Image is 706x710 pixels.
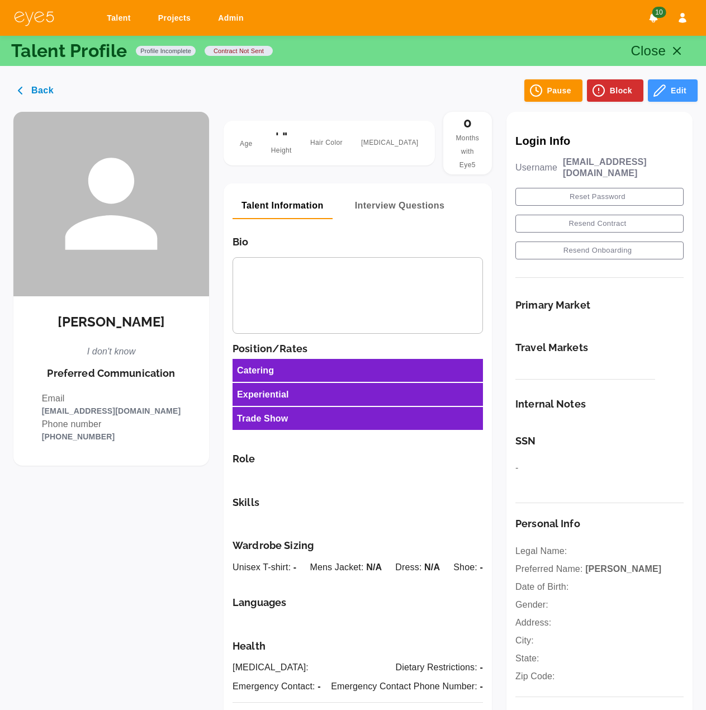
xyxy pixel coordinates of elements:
[396,661,483,674] p: Dietary Restrictions:
[233,661,309,674] p: [MEDICAL_DATA]:
[233,453,483,465] h6: Role
[42,392,181,405] p: Email
[453,561,483,574] p: Shoe:
[42,418,181,431] p: Phone number
[624,37,695,64] button: Close
[209,46,268,55] span: contract not sent
[99,8,142,29] a: Talent
[480,681,482,691] span: -
[47,367,175,380] h6: Preferred Communication
[233,597,483,609] h6: Languages
[151,8,202,29] a: Projects
[515,545,684,558] p: Legal Name:
[652,7,666,18] span: 10
[515,598,684,612] p: Gender:
[563,157,684,179] p: [EMAIL_ADDRESS][DOMAIN_NAME]
[233,496,483,509] h6: Skills
[524,79,582,102] button: Pause
[515,188,684,206] button: Reset Password
[233,192,333,219] button: Talent Information
[211,8,255,29] a: Admin
[515,398,684,410] h6: Internal Notes
[515,518,684,530] h6: Personal Info
[233,640,483,652] h6: Health
[310,561,382,574] p: Mens Jacket:
[515,634,684,647] p: City:
[233,236,483,248] h6: Bio
[515,242,684,259] button: Resend Onboarding
[237,363,274,377] h6: Catering
[310,138,343,149] span: Hair Color
[13,10,55,26] img: eye5
[424,562,440,572] span: N/A
[515,435,684,447] h6: SSN
[480,562,482,572] span: -
[233,539,483,552] h6: Wardrobe Sizing
[366,562,382,572] span: N/A
[271,130,292,146] h5: ' "
[233,561,296,574] p: Unisex T-shirt:
[585,564,661,574] span: [PERSON_NAME]
[240,140,253,148] span: Age
[42,405,181,418] p: [EMAIL_ADDRESS][DOMAIN_NAME]
[515,342,588,354] h6: Travel Markets
[293,562,296,572] span: -
[42,431,181,443] p: [PHONE_NUMBER]
[346,192,454,219] button: Interview Questions
[361,138,419,149] span: [MEDICAL_DATA]
[643,8,664,28] button: Notifications
[237,387,289,401] h6: Experiential
[515,670,684,683] p: Zip Code:
[8,79,65,102] button: Back
[515,616,684,629] p: Address:
[58,314,165,330] h5: [PERSON_NAME]
[515,580,684,594] p: Date of Birth:
[515,134,684,148] p: Login Info
[515,215,684,233] button: Resend Contract
[271,145,292,157] span: Height
[515,562,684,576] p: Preferred Name:
[237,411,288,425] h6: Trade Show
[233,343,483,355] h6: Position/Rates
[331,680,483,693] p: Emergency Contact Phone Number:
[515,299,590,311] h6: Primary Market
[515,162,557,173] p: Username
[87,345,136,358] p: I don't know
[318,681,320,691] span: -
[395,561,440,574] p: Dress:
[515,652,684,665] p: State:
[233,680,321,693] p: Emergency Contact:
[587,79,643,102] button: Block
[480,662,482,672] span: -
[452,115,483,131] h5: 0
[631,41,666,61] p: Close
[136,46,196,55] span: Profile Incomplete
[515,461,684,475] p: -
[11,42,127,60] p: Talent Profile
[456,134,479,169] span: Months with Eye5
[648,79,698,102] button: Edit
